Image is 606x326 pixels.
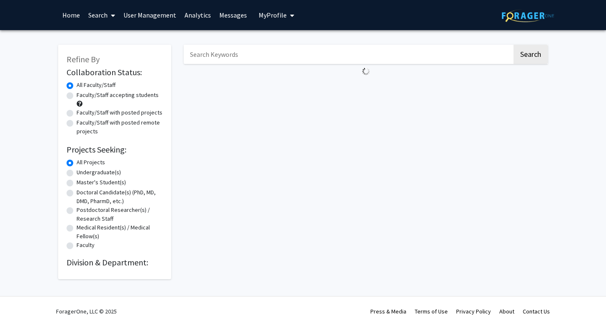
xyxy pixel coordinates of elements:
div: ForagerOne, LLC © 2025 [56,297,117,326]
label: Medical Resident(s) / Medical Fellow(s) [77,223,163,241]
h2: Projects Seeking: [67,145,163,155]
a: Terms of Use [415,308,448,315]
label: All Projects [77,158,105,167]
a: Privacy Policy [456,308,491,315]
nav: Page navigation [184,79,548,98]
label: Postdoctoral Researcher(s) / Research Staff [77,206,163,223]
h2: Collaboration Status: [67,67,163,77]
h2: Division & Department: [67,257,163,267]
a: Analytics [180,0,215,30]
a: About [499,308,514,315]
label: Doctoral Candidate(s) (PhD, MD, DMD, PharmD, etc.) [77,188,163,206]
button: Search [514,45,548,64]
label: Undergraduate(s) [77,168,121,177]
label: Faculty/Staff with posted projects [77,108,162,117]
label: Faculty [77,241,95,250]
label: Faculty/Staff accepting students [77,91,159,99]
a: Search [84,0,119,30]
span: Refine By [67,54,100,64]
a: Contact Us [523,308,550,315]
input: Search Keywords [184,45,512,64]
a: Press & Media [370,308,406,315]
img: Loading [359,64,373,79]
a: User Management [119,0,180,30]
label: Faculty/Staff with posted remote projects [77,118,163,136]
a: Messages [215,0,251,30]
img: ForagerOne Logo [502,9,554,22]
label: All Faculty/Staff [77,81,116,89]
label: Master's Student(s) [77,178,126,187]
span: My Profile [259,11,287,19]
a: Home [58,0,84,30]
